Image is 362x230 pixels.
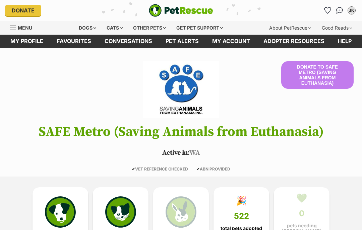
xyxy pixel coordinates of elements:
[281,61,354,89] button: Donate to SAFE Metro (Saving Animals from Euthanasia)
[10,21,37,33] a: Menu
[18,25,32,31] span: Menu
[5,5,41,16] a: Donate
[128,21,171,35] div: Other pets
[299,209,304,218] span: 0
[74,21,101,35] div: Dogs
[348,7,355,14] div: JK
[50,35,98,48] a: Favourites
[159,35,205,48] a: Pet alerts
[317,21,357,35] div: Good Reads
[162,149,189,157] span: Active in:
[172,21,228,35] div: Get pet support
[322,5,333,16] a: Favourites
[346,5,357,16] button: My account
[105,196,136,227] img: cat-icon-068c71abf8fe30c970a85cd354bc8e23425d12f6e8612795f06af48be43a487a.svg
[132,166,135,171] icon: ✔
[149,4,213,17] img: logo-e224e6f780fb5917bec1dbf3a21bbac754714ae5b6737aabdf751b685950b380.svg
[132,166,188,171] span: VET REFERENCE CHECKED
[296,193,307,203] div: 💚
[331,35,358,48] a: Help
[4,35,50,48] a: My profile
[334,5,345,16] a: Conversations
[102,21,127,35] div: Cats
[98,35,159,48] a: conversations
[336,7,343,14] img: chat-41dd97257d64d25036548639549fe6c8038ab92f7586957e7f3b1b290dea8141.svg
[322,5,357,16] ul: Account quick links
[196,166,230,171] span: ABN PROVIDED
[166,196,196,227] img: bunny-icon-b786713a4a21a2fe6d13e954f4cb29d131f1b31f8a74b52ca2c6d2999bc34bbe.svg
[149,4,213,17] a: PetRescue
[236,196,247,206] div: 🎉
[264,21,316,35] div: About PetRescue
[234,212,249,221] span: 522
[143,61,219,118] img: SAFE Metro (Saving Animals from Euthanasia)
[257,35,331,48] a: Adopter resources
[196,166,200,171] icon: ✔
[45,196,76,227] img: petrescue-icon-eee76f85a60ef55c4a1927667547b313a7c0e82042636edf73dce9c88f694885.svg
[205,35,257,48] a: My account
